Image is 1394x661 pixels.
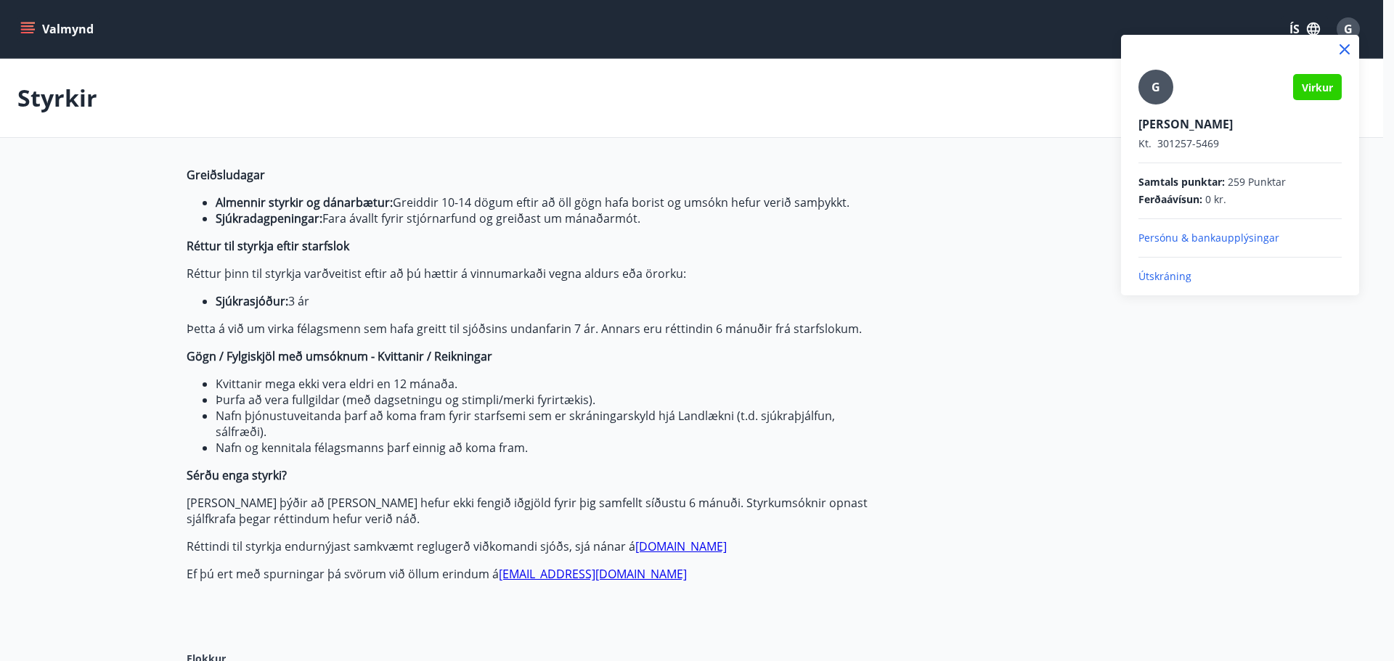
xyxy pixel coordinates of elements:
span: G [1152,79,1160,95]
p: Útskráning [1138,269,1342,284]
span: Kt. [1138,136,1152,150]
span: Virkur [1302,81,1333,94]
span: 0 kr. [1205,192,1226,207]
span: Ferðaávísun : [1138,192,1202,207]
span: 259 Punktar [1228,175,1286,189]
p: [PERSON_NAME] [1138,116,1342,132]
span: Samtals punktar : [1138,175,1225,189]
p: Persónu & bankaupplýsingar [1138,231,1342,245]
p: 301257-5469 [1138,136,1342,151]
